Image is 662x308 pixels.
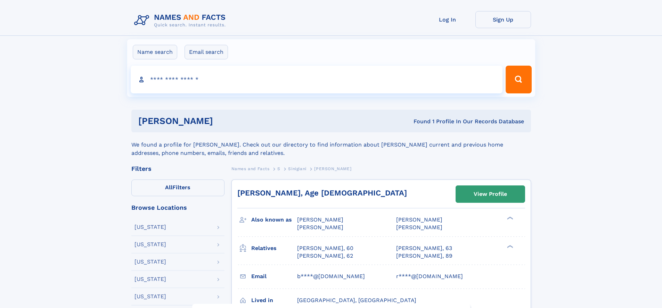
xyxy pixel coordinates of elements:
[134,259,166,265] div: [US_STATE]
[277,166,280,171] span: S
[297,224,343,231] span: [PERSON_NAME]
[251,242,297,254] h3: Relatives
[396,216,442,223] span: [PERSON_NAME]
[297,216,343,223] span: [PERSON_NAME]
[288,164,306,173] a: Sinigiani
[131,132,531,157] div: We found a profile for [PERSON_NAME]. Check out our directory to find information about [PERSON_N...
[251,214,297,226] h3: Also known as
[505,216,514,220] div: ❯
[237,189,407,197] a: [PERSON_NAME], Age [DEMOGRAPHIC_DATA]
[297,244,353,252] a: [PERSON_NAME], 60
[396,224,442,231] span: [PERSON_NAME]
[505,244,514,249] div: ❯
[420,11,475,28] a: Log In
[456,186,525,202] a: View Profile
[251,294,297,306] h3: Lived in
[474,186,507,202] div: View Profile
[133,45,177,59] label: Name search
[131,11,231,30] img: Logo Names and Facts
[134,224,166,230] div: [US_STATE]
[131,205,224,211] div: Browse Locations
[165,184,172,191] span: All
[131,166,224,172] div: Filters
[185,45,228,59] label: Email search
[251,270,297,282] h3: Email
[297,252,353,260] a: [PERSON_NAME], 62
[396,244,452,252] a: [PERSON_NAME], 63
[313,118,524,125] div: Found 1 Profile In Our Records Database
[138,117,313,125] h1: [PERSON_NAME]
[396,252,452,260] a: [PERSON_NAME], 89
[277,164,280,173] a: S
[131,180,224,196] label: Filters
[314,166,351,171] span: [PERSON_NAME]
[134,276,166,282] div: [US_STATE]
[134,242,166,247] div: [US_STATE]
[297,297,416,303] span: [GEOGRAPHIC_DATA], [GEOGRAPHIC_DATA]
[131,66,503,93] input: search input
[134,294,166,299] div: [US_STATE]
[288,166,306,171] span: Sinigiani
[231,164,270,173] a: Names and Facts
[475,11,531,28] a: Sign Up
[506,66,531,93] button: Search Button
